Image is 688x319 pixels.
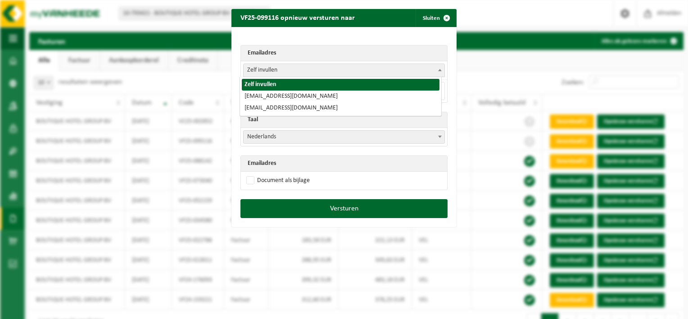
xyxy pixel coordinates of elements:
[242,102,439,114] li: [EMAIL_ADDRESS][DOMAIN_NAME]
[231,9,364,26] h2: VF25-099116 opnieuw versturen naar
[416,9,456,27] button: Sluiten
[244,131,444,143] span: Nederlands
[241,156,447,172] th: Emailadres
[243,130,445,144] span: Nederlands
[242,91,439,102] li: [EMAIL_ADDRESS][DOMAIN_NAME]
[241,46,447,61] th: Emailadres
[242,79,439,91] li: Zelf invullen
[244,64,444,77] span: Zelf invullen
[243,64,445,77] span: Zelf invullen
[240,199,448,218] button: Versturen
[244,174,310,187] label: Document als bijlage
[241,112,447,128] th: Taal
